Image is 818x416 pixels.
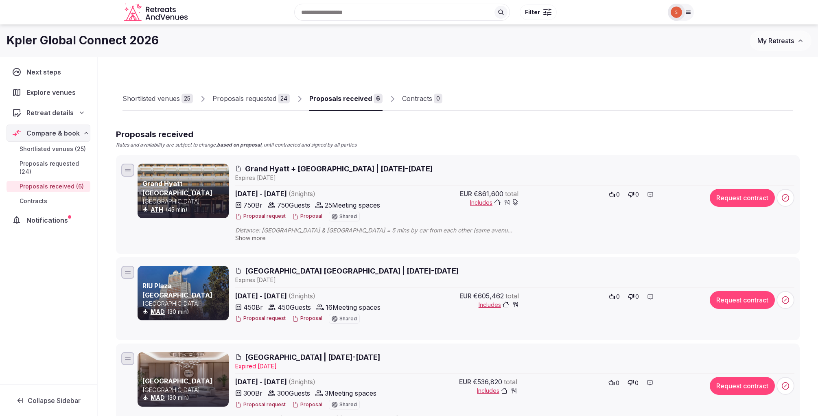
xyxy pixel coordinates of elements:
div: Expire d [DATE] [235,362,794,370]
p: [GEOGRAPHIC_DATA] [142,386,227,394]
span: [GEOGRAPHIC_DATA] [GEOGRAPHIC_DATA] | [DATE]-[DATE] [245,266,459,276]
a: Shortlisted venues25 [122,87,193,111]
span: Next steps [26,67,64,77]
span: Grand Hyatt + [GEOGRAPHIC_DATA] | [DATE]-[DATE] [245,164,433,174]
a: Explore venues [7,84,90,101]
button: MAD [151,394,165,402]
svg: Retreats and Venues company logo [124,3,189,22]
span: My Retreats [757,37,794,45]
span: 450 Br [243,302,263,312]
span: Explore venues [26,88,79,97]
a: Shortlisted venues (25) [7,143,90,155]
span: [DATE] - [DATE] [235,189,380,199]
span: total [505,291,519,301]
span: €861,600 [474,189,503,199]
span: ( 3 night s ) [289,190,315,198]
span: 0 [616,379,619,387]
span: ( 3 night s ) [289,378,315,386]
span: 3 Meeting spaces [325,388,376,398]
div: Expire s [DATE] [235,174,794,182]
button: Filter [520,4,557,20]
span: EUR [459,377,471,387]
a: RIU Plaza [GEOGRAPHIC_DATA] [142,282,212,299]
button: Request contract [710,189,775,207]
div: Proposals requested [212,94,276,103]
span: 16 Meeting spaces [326,302,381,312]
div: 6 [374,94,383,103]
span: Proposals requested (24) [20,160,87,176]
div: (30 min) [142,308,227,316]
span: €536,820 [473,377,502,387]
a: ATH [151,206,163,213]
div: (30 min) [142,394,227,402]
span: 0 [635,379,639,387]
div: Proposals received [309,94,372,103]
span: Shortlisted venues (25) [20,145,86,153]
button: 0 [606,189,622,200]
a: Proposals received6 [309,87,383,111]
button: Proposal [292,213,322,220]
span: [GEOGRAPHIC_DATA] | [DATE]-[DATE] [245,352,380,362]
button: My Retreats [750,31,811,51]
h1: Kpler Global Connect 2026 [7,33,159,48]
a: MAD [151,308,165,315]
button: Request contract [710,377,775,395]
span: Notifications [26,215,71,225]
button: Proposal [292,315,322,322]
button: Collapse Sidebar [7,392,90,409]
a: MAD [151,394,165,401]
span: Contracts [20,197,47,205]
span: 0 [635,190,639,199]
button: Proposal request [235,401,286,408]
button: Includes [470,199,518,207]
strong: based on proposal [217,142,261,148]
span: [DATE] - [DATE] [235,291,381,301]
a: Proposals requested (24) [7,158,90,177]
span: Show more [235,234,266,241]
span: 0 [635,293,639,301]
div: Expire s [DATE] [235,276,794,284]
span: Compare & book [26,128,80,138]
div: Shortlisted venues [122,94,180,103]
button: MAD [151,308,165,316]
div: 25 [182,94,193,103]
span: 0 [616,293,620,301]
button: 0 [606,377,622,388]
a: Contracts [7,195,90,207]
span: €605,462 [473,291,504,301]
div: 0 [434,94,442,103]
a: [GEOGRAPHIC_DATA] [142,377,212,385]
div: (45 min) [142,206,227,214]
p: Rates and availability are subject to change, , until contracted and signed by all parties [116,142,357,149]
span: Distance: [GEOGRAPHIC_DATA] & [GEOGRAPHIC_DATA] = 5 mins by car from each other (same avenue) On ... [235,226,529,234]
button: Includes [479,301,519,309]
span: Shared [339,316,357,321]
button: Request contract [710,291,775,309]
a: Visit the homepage [124,3,189,22]
a: Next steps [7,63,90,81]
button: 0 [626,189,641,200]
span: Shared [339,402,357,407]
span: Collapse Sidebar [28,396,81,405]
span: Filter [525,8,540,16]
button: 0 [626,291,641,302]
button: Proposal request [235,213,286,220]
p: [GEOGRAPHIC_DATA] [142,197,227,206]
div: Contracts [402,94,432,103]
span: total [505,189,518,199]
button: Includes [477,387,517,395]
span: 300 Br [243,388,262,398]
button: ATH [151,206,163,214]
span: 750 Guests [277,200,310,210]
h2: Proposals received [116,129,357,140]
img: sduscha [671,7,682,18]
button: 0 [606,291,622,302]
span: 450 Guests [278,302,311,312]
a: Proposals requested24 [212,87,290,111]
p: [GEOGRAPHIC_DATA] [142,300,227,308]
a: Grand Hyatt [GEOGRAPHIC_DATA] [142,180,212,197]
span: 300 Guests [277,388,310,398]
span: total [504,377,517,387]
span: Proposals received (6) [20,182,84,190]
